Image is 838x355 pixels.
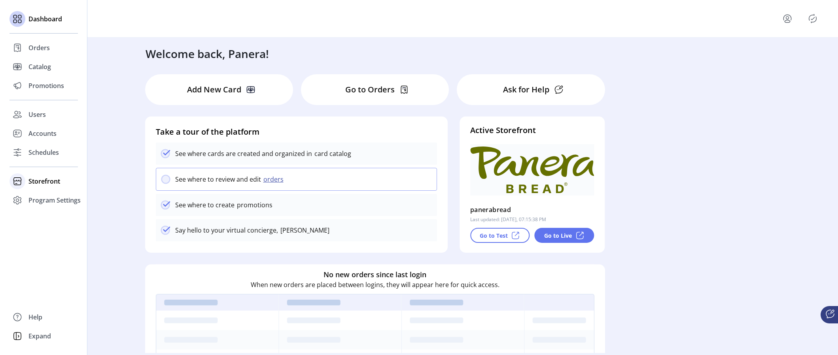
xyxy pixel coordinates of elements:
[28,177,60,186] span: Storefront
[146,45,269,62] h3: Welcome back, Panera!
[175,200,235,210] p: See where to create
[323,269,426,280] h6: No new orders since last login
[470,216,546,223] p: Last updated: [DATE], 07:15:38 PM
[470,124,594,136] h4: Active Storefront
[28,195,81,205] span: Program Settings
[175,149,312,158] p: See where cards are created and organized in
[28,331,51,341] span: Expand
[28,129,57,138] span: Accounts
[28,43,50,53] span: Orders
[28,81,64,90] span: Promotions
[480,231,508,240] p: Go to Test
[28,312,42,322] span: Help
[175,225,278,235] p: Say hello to your virtual concierge,
[261,175,288,184] button: orders
[28,110,46,119] span: Users
[28,14,62,24] span: Dashboard
[28,62,51,71] span: Catalog
[235,200,272,210] p: promotions
[503,84,549,96] p: Ask for Help
[312,149,351,158] p: card catalog
[175,175,261,184] p: See where to review and edit
[772,9,806,28] button: menu
[544,231,572,240] p: Go to Live
[251,280,499,289] p: When new orders are placed between logins, they will appear here for quick access.
[278,225,329,235] p: [PERSON_NAME]
[28,148,59,157] span: Schedules
[156,126,437,138] h4: Take a tour of the platform
[470,203,511,216] p: panerabread
[187,84,241,96] p: Add New Card
[345,84,395,96] p: Go to Orders
[806,12,819,25] button: Publisher Panel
